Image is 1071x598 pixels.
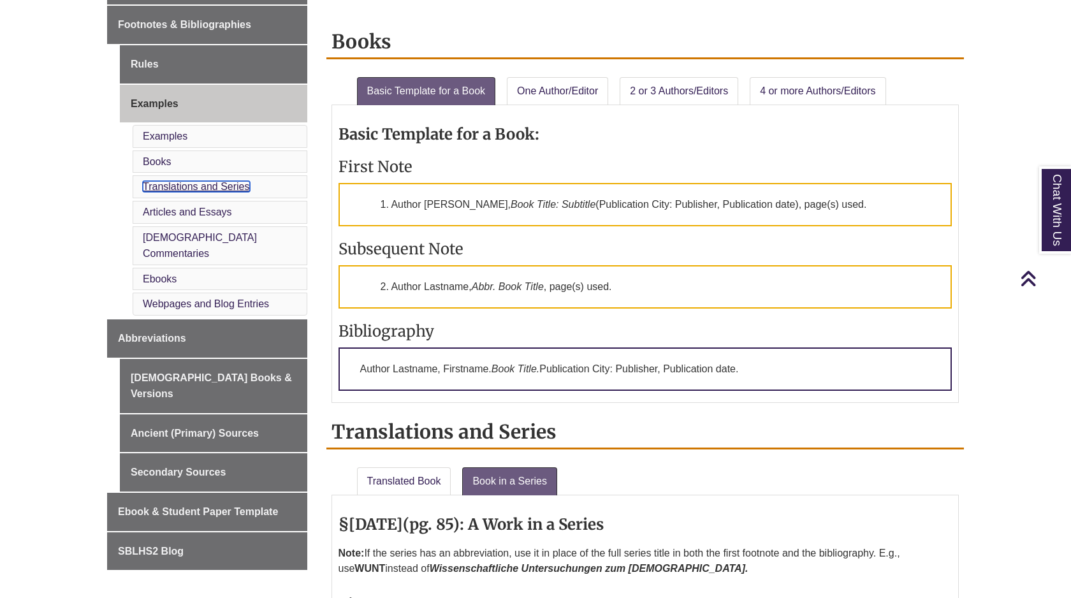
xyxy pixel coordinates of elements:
[326,26,965,59] h2: Books
[118,333,186,344] span: Abbreviations
[430,563,748,574] em: Wissenschaftliche Untersuchungen zum [DEMOGRAPHIC_DATA].
[339,124,539,144] strong: Basic Template for a Book:
[339,321,952,341] h3: Bibliography
[120,453,307,492] a: Secondary Sources
[107,6,307,44] a: Footnotes & Bibliographies
[339,157,952,177] h3: First Note
[339,265,952,309] p: 2. Author Lastname, , page(s) used.
[107,493,307,531] a: Ebook & Student Paper Template
[339,347,952,391] p: Author Lastname, Firstname. Publication City: Publisher, Publication date.
[120,414,307,453] a: Ancient (Primary) Sources
[143,273,177,284] a: Ebooks
[118,19,251,30] span: Footnotes & Bibliographies
[143,232,257,259] a: [DEMOGRAPHIC_DATA] Commentaries
[511,199,595,210] em: Book Title: Subtitle
[1020,270,1068,287] a: Back to Top
[339,183,952,226] p: 1. Author [PERSON_NAME], (Publication City: Publisher, Publication date), page(s) used.
[339,239,952,259] h3: Subsequent Note
[339,541,952,581] p: If the series has an abbreviation, use it in place of the full series title in both the first foo...
[107,319,307,358] a: Abbreviations
[118,506,278,517] span: Ebook & Student Paper Template
[143,207,232,217] a: Articles and Essays
[326,416,965,449] h2: Translations and Series
[143,131,187,142] a: Examples
[120,45,307,84] a: Rules
[492,363,539,374] em: Book Title.
[620,77,738,105] a: 2 or 3 Authors/Editors
[357,467,451,495] a: Translated Book
[120,359,307,413] a: [DEMOGRAPHIC_DATA] Books & Versions
[472,281,544,292] em: Abbr. Book Title
[507,77,608,105] a: One Author/Editor
[143,156,171,167] a: Books
[339,514,403,534] strong: §[DATE]
[143,298,269,309] a: Webpages and Blog Entries
[118,546,184,557] span: SBLHS2 Blog
[339,548,365,558] strong: Note:
[750,77,885,105] a: 4 or more Authors/Editors
[143,181,250,192] a: Translations and Series
[462,467,557,495] a: Book in a Series
[120,85,307,123] a: Examples
[357,77,496,105] a: Basic Template for a Book
[354,563,385,574] strong: WUNT
[107,532,307,571] a: SBLHS2 Blog
[403,514,604,534] strong: (pg. 85): A Work in a Series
